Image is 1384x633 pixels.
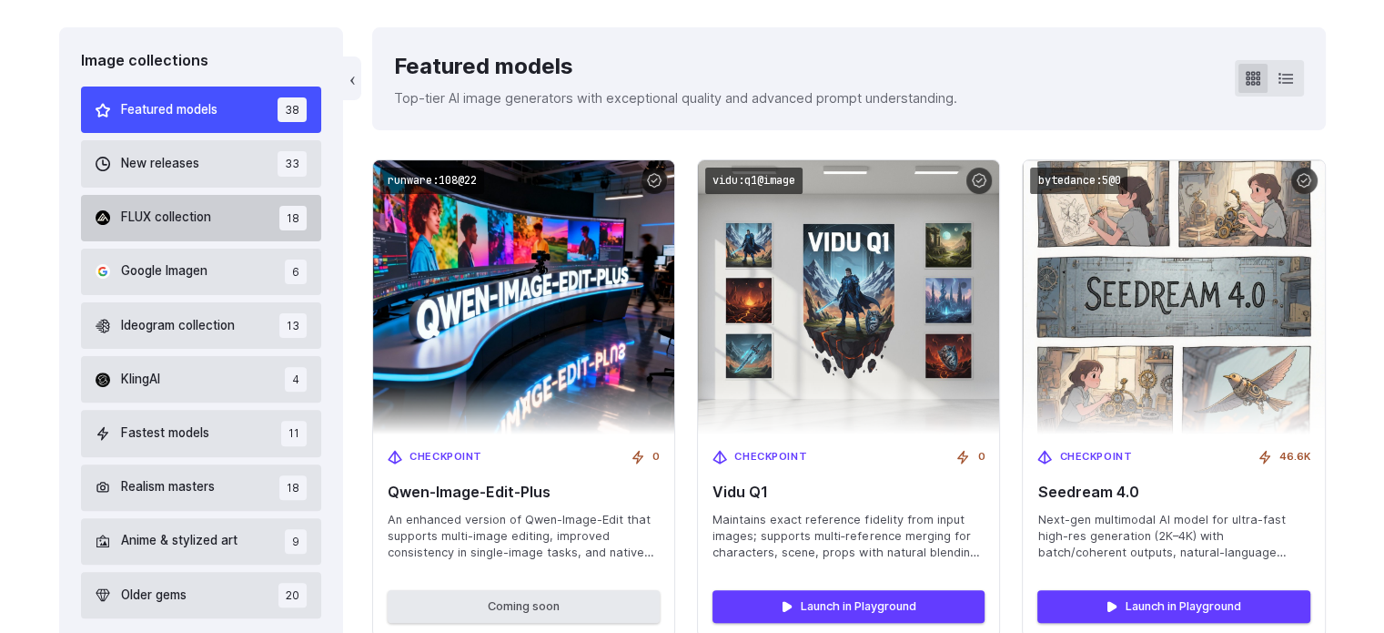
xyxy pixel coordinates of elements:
span: KlingAI [121,370,160,390]
button: Coming soon [388,590,660,623]
button: Older gems 20 [81,572,322,618]
span: Checkpoint [734,449,807,465]
span: 9 [285,529,307,554]
span: Seedream 4.0 [1037,484,1309,501]
button: KlingAI 4 [81,356,322,403]
span: Google Imagen [121,261,207,281]
img: Vidu Q1 [698,160,999,434]
span: 4 [285,367,307,392]
span: Checkpoint [1059,449,1132,465]
button: ‹ [343,56,361,100]
span: Realism masters [121,477,215,497]
span: An enhanced version of Qwen-Image-Edit that supports multi-image editing, improved consistency in... [388,512,660,561]
a: Launch in Playground [712,590,985,623]
p: Top-tier AI image generators with exceptional quality and advanced prompt understanding. [394,87,957,108]
span: Fastest models [121,424,209,444]
span: Vidu Q1 [712,484,985,501]
img: Qwen-Image-Edit-Plus [373,160,674,434]
button: New releases 33 [81,140,322,187]
a: Launch in Playground [1037,590,1309,623]
button: Ideogram collection 13 [81,302,322,349]
button: Anime & stylized art 9 [81,518,322,565]
span: 46.6K [1279,449,1310,465]
span: Older gems [121,586,187,606]
span: Anime & stylized art [121,531,237,551]
button: Realism masters 18 [81,465,322,511]
img: Seedream 4.0 [1023,160,1324,434]
span: Checkpoint [409,449,482,465]
div: Featured models [394,49,957,84]
span: FLUX collection [121,208,211,228]
code: bytedance:5@0 [1030,168,1127,194]
span: Next-gen multimodal AI model for ultra-fast high-res generation (2K–4K) with batch/coherent outpu... [1037,512,1309,561]
span: 20 [278,583,307,607]
span: Maintains exact reference fidelity from input images; supports multi‑reference merging for charac... [712,512,985,561]
code: vidu:q1@image [705,168,803,194]
span: 18 [279,206,307,230]
div: Image collections [81,49,322,73]
button: Fastest models 11 [81,410,322,456]
span: 13 [279,313,307,338]
span: 6 [285,260,307,284]
span: Featured models [121,100,217,120]
span: 38 [278,97,307,122]
button: Featured models 38 [81,87,322,133]
button: Google Imagen 6 [81,249,322,295]
span: 11 [281,421,307,445]
span: 33 [278,151,307,176]
code: runware:108@22 [380,168,484,194]
span: 0 [977,449,985,465]
span: 0 [652,449,660,465]
button: FLUX collection 18 [81,195,322,241]
span: Qwen-Image-Edit-Plus [388,484,660,501]
span: Ideogram collection [121,316,235,336]
span: 18 [279,475,307,500]
span: New releases [121,154,199,174]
